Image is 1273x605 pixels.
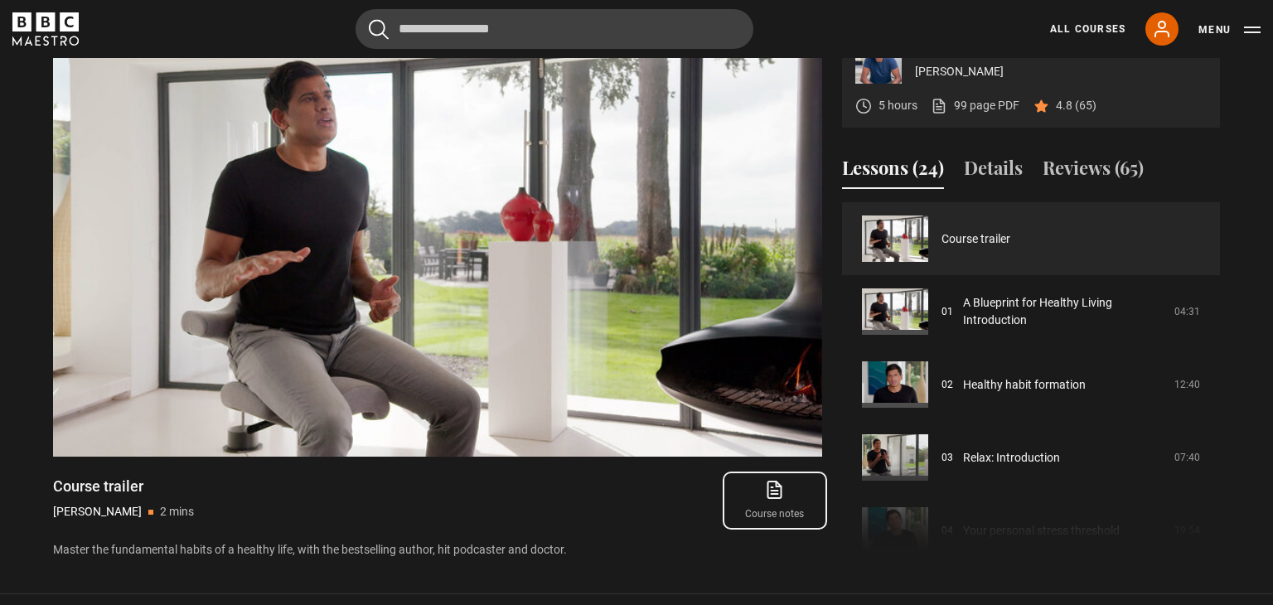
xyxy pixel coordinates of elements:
[915,63,1207,80] p: [PERSON_NAME]
[842,154,944,189] button: Lessons (24)
[1198,22,1261,38] button: Toggle navigation
[941,230,1010,248] a: Course trailer
[1043,154,1144,189] button: Reviews (65)
[1056,97,1096,114] p: 4.8 (65)
[963,376,1086,394] a: Healthy habit formation
[356,9,753,49] input: Search
[53,24,822,457] video-js: Video Player
[12,12,79,46] svg: BBC Maestro
[53,541,822,559] p: Master the fundamental habits of a healthy life, with the bestselling author, hit podcaster and d...
[1050,22,1125,36] a: All Courses
[160,503,194,520] p: 2 mins
[963,294,1164,329] a: A Blueprint for Healthy Living Introduction
[369,19,389,40] button: Submit the search query
[53,477,194,496] h1: Course trailer
[931,97,1019,114] a: 99 page PDF
[728,477,822,525] a: Course notes
[879,97,917,114] p: 5 hours
[964,154,1023,189] button: Details
[53,503,142,520] p: [PERSON_NAME]
[963,449,1060,467] a: Relax: Introduction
